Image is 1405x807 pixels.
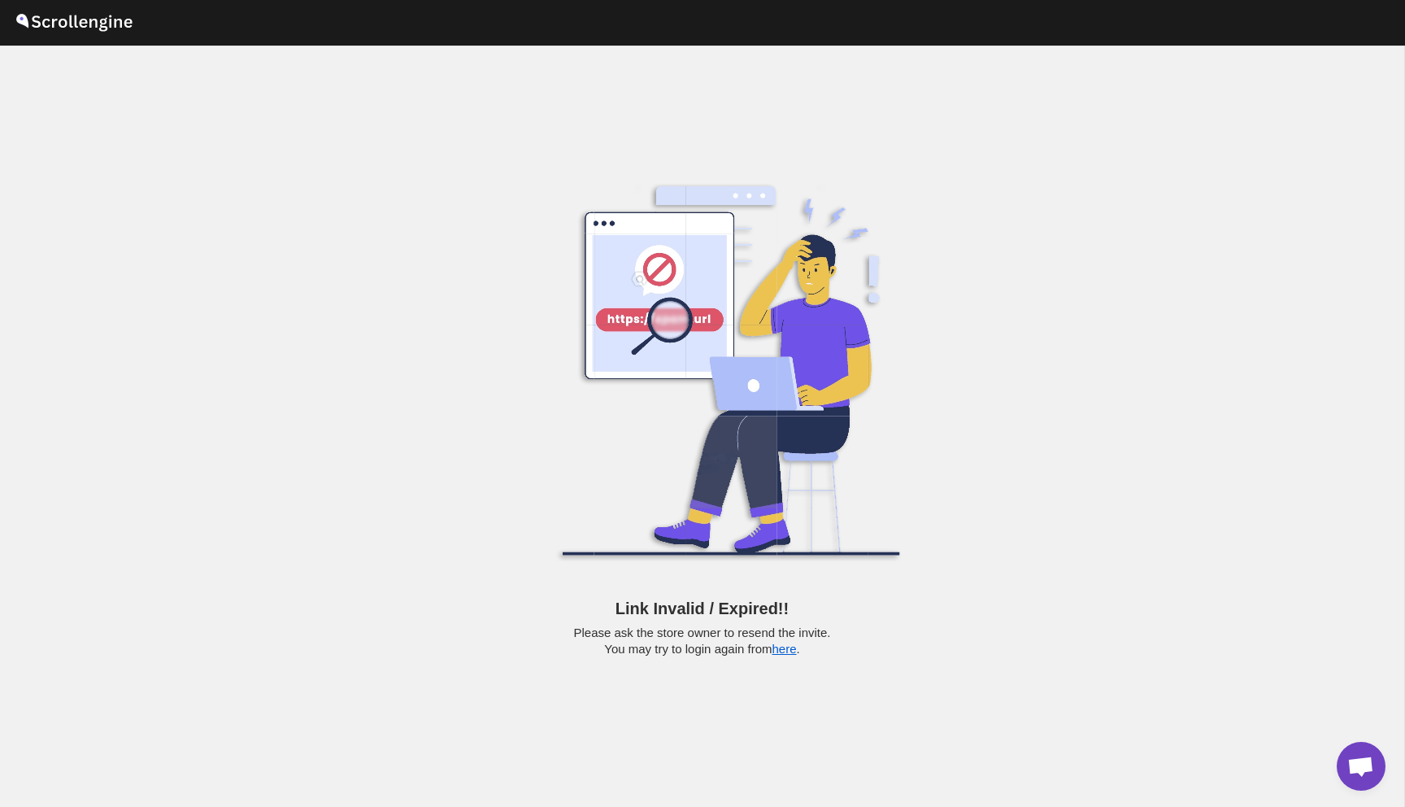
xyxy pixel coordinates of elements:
[502,625,902,641] div: Please ask the store owner to resend the invite.
[502,641,902,657] div: You may try to login again from .
[772,642,797,656] button: here
[1337,742,1385,791] a: Open chat
[502,600,902,617] div: Link Invalid / Expired!!
[502,142,959,598] img: link broken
